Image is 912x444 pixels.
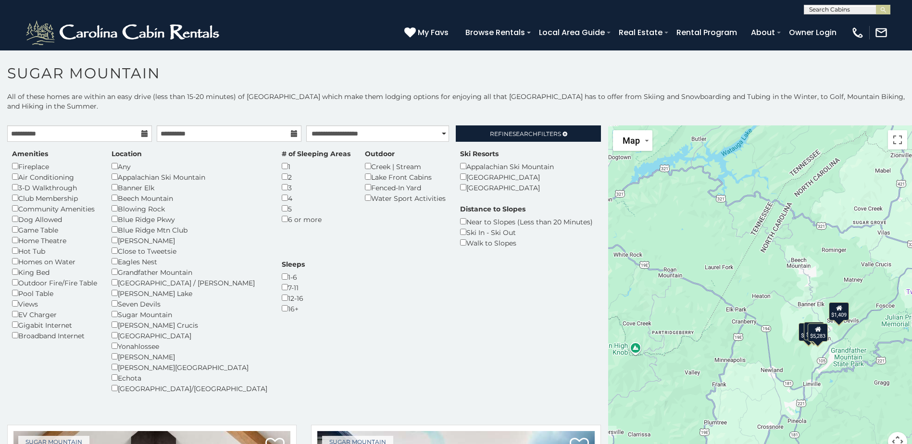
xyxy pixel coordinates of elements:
div: Near to Slopes (Less than 20 Minutes) [460,216,593,227]
div: Appalachian Ski Mountain [112,172,267,182]
a: RefineSearchFilters [456,125,600,142]
div: Echota [112,372,267,383]
div: Blue Ridge Pkwy [112,214,267,224]
div: [GEOGRAPHIC_DATA] [112,330,267,341]
div: Creek | Stream [365,161,446,172]
div: Pool Table [12,288,97,298]
a: My Favs [404,26,451,39]
div: Blowing Rock [112,203,267,214]
img: White-1-2.png [24,18,224,47]
img: phone-regular-white.png [851,26,864,39]
div: 2 [282,172,350,182]
span: Refine Filters [490,130,561,137]
div: Eagles Nest [112,256,267,267]
label: Ski Resorts [460,149,499,159]
div: Homes on Water [12,256,97,267]
div: 4 [282,193,350,203]
div: [GEOGRAPHIC_DATA]/[GEOGRAPHIC_DATA] [112,383,267,394]
div: Outdoor Fire/Fire Table [12,277,97,288]
label: Location [112,149,142,159]
div: Appalachian Ski Mountain [460,161,554,172]
div: 7-11 [282,282,305,293]
div: Beech Mountain [112,193,267,203]
div: [GEOGRAPHIC_DATA] [460,172,554,182]
div: Home Theatre [12,235,97,246]
label: Distance to Slopes [460,204,525,214]
a: Owner Login [784,24,841,41]
div: Close to Tweetsie [112,246,267,256]
img: mail-regular-white.png [875,26,888,39]
div: 16+ [282,303,305,314]
label: # of Sleeping Areas [282,149,350,159]
div: 12-16 [282,293,305,303]
div: [PERSON_NAME] [112,351,267,362]
div: $1,409 [829,302,849,321]
div: [PERSON_NAME] Crucis [112,320,267,330]
div: Views [12,298,97,309]
div: Hot Tub [12,246,97,256]
div: Club Membership [12,193,97,203]
div: [PERSON_NAME][GEOGRAPHIC_DATA] [112,362,267,372]
div: Walk to Slopes [460,237,593,248]
div: 5 [282,203,350,214]
a: Local Area Guide [534,24,610,41]
span: Search [512,130,537,137]
div: $5,283 [808,323,828,342]
div: Community Amenities [12,203,97,214]
div: 3-D Walkthrough [12,182,97,193]
div: Grandfather Mountain [112,267,267,277]
div: Lake Front Cabins [365,172,446,182]
div: Fireplace [12,161,97,172]
a: Rental Program [672,24,742,41]
div: [GEOGRAPHIC_DATA] / [PERSON_NAME] [112,277,267,288]
div: $2,597 [799,323,819,341]
a: Browse Rentals [461,24,530,41]
button: Change map style [613,130,652,151]
div: Ski In - Ski Out [460,227,593,237]
label: Outdoor [365,149,395,159]
div: Gigabit Internet [12,320,97,330]
a: About [746,24,780,41]
div: Any [112,161,267,172]
label: Amenities [12,149,48,159]
div: Fenced-In Yard [365,182,446,193]
div: Dog Allowed [12,214,97,224]
div: Banner Elk [112,182,267,193]
a: Real Estate [614,24,667,41]
span: Map [623,136,640,146]
div: 1-6 [282,271,305,282]
button: Toggle fullscreen view [888,130,907,149]
div: EV Charger [12,309,97,320]
div: Blue Ridge Mtn Club [112,224,267,235]
div: [GEOGRAPHIC_DATA] [460,182,554,193]
div: 6 or more [282,214,350,224]
div: [PERSON_NAME] Lake [112,288,267,298]
div: Broadband Internet [12,330,97,341]
label: Sleeps [282,259,305,269]
div: 3 [282,182,350,193]
div: Sugar Mountain [112,309,267,320]
div: King Bed [12,267,97,277]
div: [PERSON_NAME] [112,235,267,246]
div: Water Sport Activities [365,193,446,203]
div: Seven Devils [112,298,267,309]
div: 1 [282,161,350,172]
div: Yonahlossee [112,341,267,351]
div: Game Table [12,224,97,235]
div: $3,375 [804,322,824,340]
div: Air Conditioning [12,172,97,182]
span: My Favs [418,26,449,38]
